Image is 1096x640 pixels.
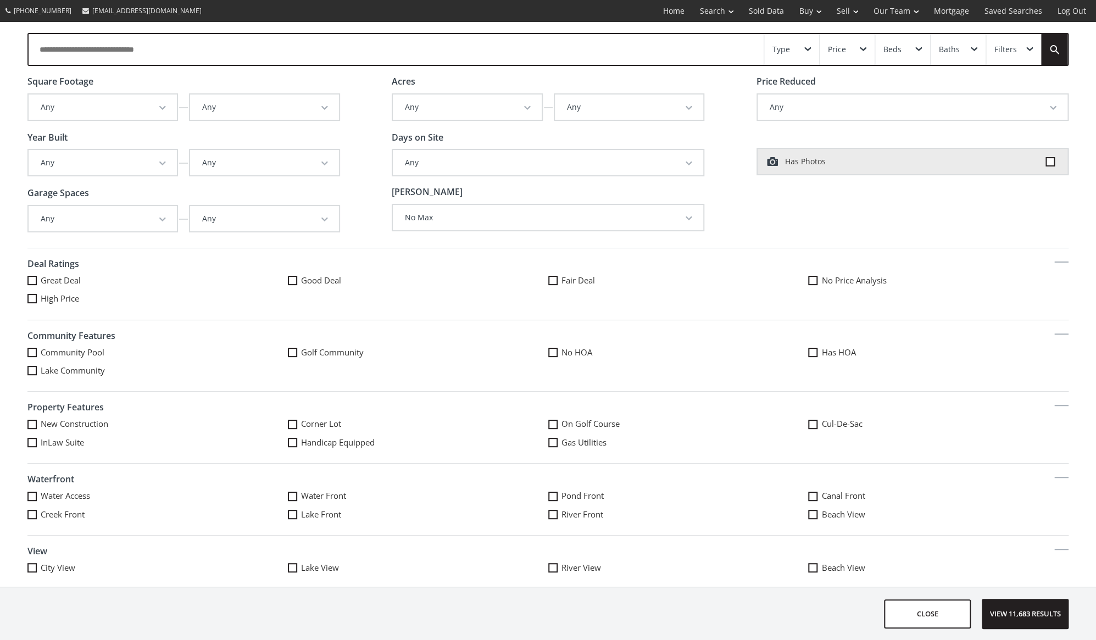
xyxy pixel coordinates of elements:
[27,326,1069,347] h4: Community Features
[27,133,340,143] h4: Year Built
[808,509,1069,520] label: Beach View
[758,94,1068,120] button: Any
[288,490,548,502] label: Water front
[808,275,1069,286] label: No Price Analysis
[548,490,809,502] label: Pond front
[288,437,548,448] label: Handicap Equipped
[27,397,1069,418] h4: Property Features
[14,6,71,15] span: [PHONE_NUMBER]
[392,77,704,87] h4: Acres
[288,562,548,574] label: Lake view
[27,275,288,286] label: Great Deal
[808,347,1069,358] label: Has HOA
[808,418,1069,430] label: Cul-De-Sac
[884,599,971,628] button: close
[27,562,288,574] label: City view
[27,254,1069,275] h4: Deal Ratings
[994,46,1017,53] div: Filters
[982,599,1069,629] button: View 11,683 results
[288,347,548,358] label: Golf Community
[27,293,288,304] label: High Price
[27,437,288,448] label: InLaw Suite
[548,347,809,358] label: No HOA
[29,94,177,120] button: Any
[288,418,548,430] label: Corner Lot
[548,418,809,430] label: On Golf Course
[27,541,1069,562] h4: View
[828,46,846,53] div: Price
[190,150,338,175] button: Any
[548,275,809,286] label: Fair Deal
[27,469,1069,490] h4: Waterfront
[939,46,960,53] div: Baths
[29,150,177,175] button: Any
[985,599,1065,628] span: View 11,683 results
[548,562,809,574] label: River View
[883,46,902,53] div: Beds
[548,437,809,448] label: Gas Utilities
[393,205,703,230] button: No Max
[77,1,207,21] a: [EMAIL_ADDRESS][DOMAIN_NAME]
[92,6,202,15] span: [EMAIL_ADDRESS][DOMAIN_NAME]
[27,188,340,198] h4: Garage Spaces
[555,94,703,120] button: Any
[392,187,704,197] h4: [PERSON_NAME]
[27,418,288,430] label: New Construction
[393,94,541,120] button: Any
[190,94,338,120] button: Any
[27,490,288,502] label: Water Access
[27,365,288,376] label: Lake Community
[808,562,1069,574] label: Beach View
[392,133,704,143] h4: Days on Site
[29,206,177,231] button: Any
[756,148,1069,175] label: Has Photos
[548,509,809,520] label: River front
[190,206,338,231] button: Any
[27,77,340,87] h4: Square Footage
[288,509,548,520] label: Lake front
[808,490,1069,502] label: Canal front
[27,509,288,520] label: Creek Front
[393,150,703,175] button: Any
[756,77,1069,87] h4: Price Reduced
[772,46,790,53] div: Type
[27,347,288,358] label: Community Pool
[288,275,548,286] label: Good Deal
